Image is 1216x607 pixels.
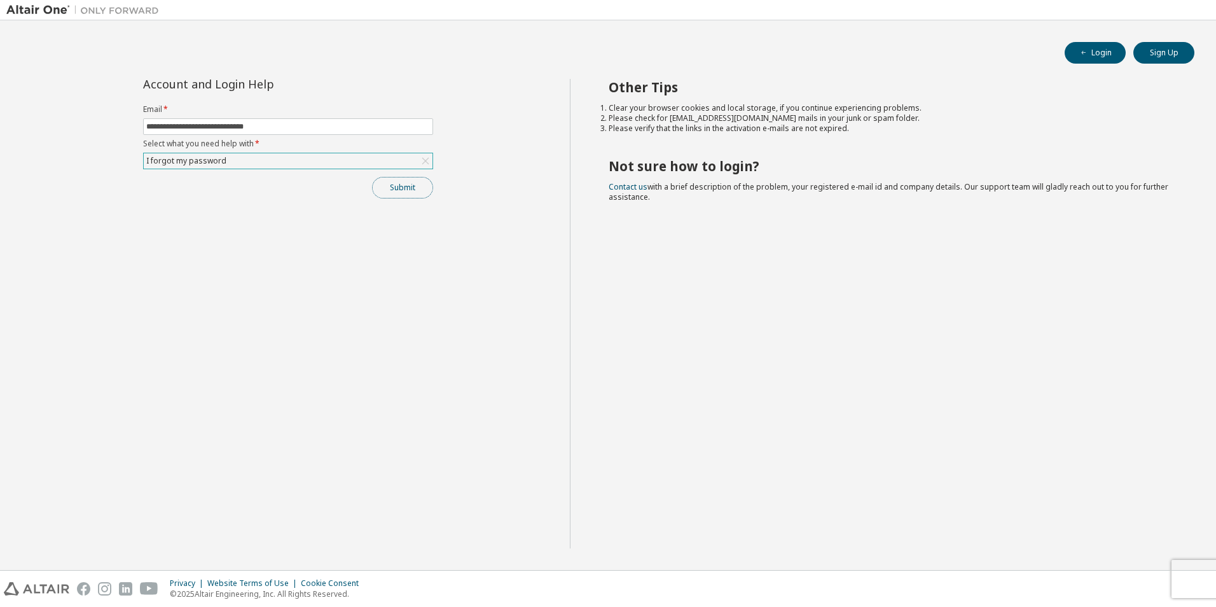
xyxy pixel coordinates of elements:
[119,582,132,596] img: linkedin.svg
[98,582,111,596] img: instagram.svg
[140,582,158,596] img: youtube.svg
[144,153,432,169] div: I forgot my password
[609,181,647,192] a: Contact us
[609,158,1172,174] h2: Not sure how to login?
[6,4,165,17] img: Altair One
[144,154,228,168] div: I forgot my password
[609,123,1172,134] li: Please verify that the links in the activation e-mails are not expired.
[77,582,90,596] img: facebook.svg
[1065,42,1126,64] button: Login
[170,589,366,599] p: © 2025 Altair Engineering, Inc. All Rights Reserved.
[143,139,433,149] label: Select what you need help with
[207,578,301,589] div: Website Terms of Use
[609,103,1172,113] li: Clear your browser cookies and local storage, if you continue experiencing problems.
[143,104,433,115] label: Email
[609,181,1168,202] span: with a brief description of the problem, your registered e-mail id and company details. Our suppo...
[609,113,1172,123] li: Please check for [EMAIL_ADDRESS][DOMAIN_NAME] mails in your junk or spam folder.
[4,582,69,596] img: altair_logo.svg
[301,578,366,589] div: Cookie Consent
[609,79,1172,95] h2: Other Tips
[170,578,207,589] div: Privacy
[1133,42,1194,64] button: Sign Up
[143,79,375,89] div: Account and Login Help
[372,177,433,199] button: Submit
